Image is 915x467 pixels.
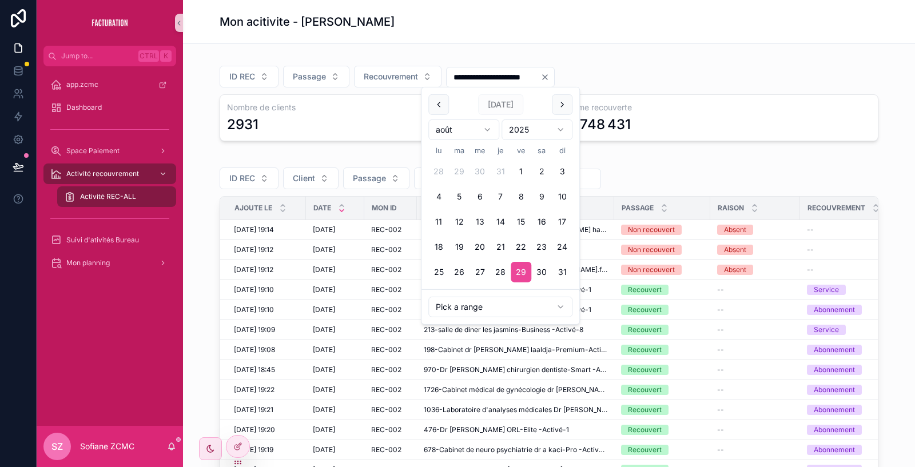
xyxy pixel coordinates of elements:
[621,405,703,415] a: Recouvert
[161,51,170,61] span: K
[428,186,449,207] button: lundi 4 août 2025
[227,102,537,113] h3: Nombre de clients
[234,225,274,234] span: [DATE] 19:14
[371,385,401,394] span: REC-002
[628,385,662,395] div: Recouvert
[621,305,703,315] a: Recouvert
[511,211,531,232] button: vendredi 15 août 2025
[43,74,176,95] a: app.zcmc
[229,71,255,82] span: ID REC
[313,225,335,234] span: [DATE]
[313,245,357,254] a: [DATE]
[814,365,855,375] div: Abonnement
[424,325,583,334] span: 213-salle de diner les jasmins-Business -Activé-8
[66,258,110,268] span: Mon planning
[313,345,357,354] a: [DATE]
[490,211,511,232] button: jeudi 14 août 2025
[234,385,274,394] span: [DATE] 19:22
[313,345,335,354] span: [DATE]
[234,365,299,374] a: [DATE] 18:45
[428,237,449,257] button: lundi 18 août 2025
[234,405,299,414] a: [DATE] 19:21
[490,262,511,282] button: jeudi 28 août 2025
[628,425,662,435] div: Recouvert
[621,245,703,255] a: Non recouvert
[724,245,746,255] div: Absent
[313,265,357,274] a: [DATE]
[371,385,410,394] a: REC-002
[234,345,275,354] span: [DATE] 19:08
[371,365,410,374] a: REC-002
[371,405,401,414] span: REC-002
[220,14,395,30] h1: Mon acitivite - [PERSON_NAME]
[807,365,880,375] a: Abonnement
[371,245,410,254] a: REC-002
[470,237,490,257] button: mercredi 20 août 2025
[807,385,880,395] a: Abonnement
[717,425,724,434] span: --
[220,66,279,87] button: Select Button
[313,445,335,454] span: [DATE]
[561,115,631,134] div: 35 748 431
[371,345,410,354] a: REC-002
[414,167,502,189] button: Select Button
[313,365,335,374] span: [DATE]
[628,345,662,355] div: Recouvert
[814,445,855,455] div: Abonnement
[424,385,607,394] a: 1726-Cabinet médical de gynécologie dr [PERSON_NAME]-Vision +-Activé-15
[807,225,880,234] a: --
[364,71,418,82] span: Recouvrement
[628,365,662,375] div: Recouvert
[807,425,880,435] a: Abonnement
[621,385,703,395] a: Recouvert
[57,186,176,207] a: Activité REC-ALL
[234,305,274,314] span: [DATE] 19:10
[449,186,470,207] button: mardi 5 août 2025
[371,285,401,294] span: REC-002
[371,425,401,434] span: REC-002
[490,145,511,157] th: jeudi
[490,186,511,207] button: jeudi 7 août 2025
[807,445,880,455] a: Abonnement
[621,265,703,275] a: Non recouvert
[717,305,724,314] span: --
[807,405,880,415] a: Abonnement
[234,385,299,394] a: [DATE] 19:22
[424,365,607,374] span: 970-Dr [PERSON_NAME] chirurgien dentiste-Smart -Activé-8
[717,405,793,414] a: --
[531,161,552,182] button: samedi 2 août 2025
[371,265,410,274] a: REC-002
[807,285,880,295] a: Service
[234,285,274,294] span: [DATE] 19:10
[371,285,410,294] a: REC-002
[234,245,299,254] a: [DATE] 19:12
[561,102,871,113] h3: Somme recouverte
[80,441,134,452] p: Sofiane ZCMC
[490,161,511,182] button: jeudi 31 juillet 2025
[628,445,662,455] div: Recouvert
[511,237,531,257] button: vendredi 22 août 2025
[424,345,607,354] a: 198-Cabinet dr [PERSON_NAME] laaldja-Premium-Activé-22
[313,365,357,374] a: [DATE]
[470,262,490,282] button: mercredi 27 août 2025
[424,445,607,454] a: 678-Cabinet de neuro psychiatrie dr a kaci-Pro -Activé-8
[424,425,607,434] a: 476-Dr [PERSON_NAME] ORL-Elite -Activé-1
[531,186,552,207] button: samedi 9 août 2025
[717,325,793,334] a: --
[621,285,703,295] a: Recouvert
[717,325,724,334] span: --
[717,305,793,314] a: --
[234,445,299,454] a: [DATE] 19:19
[621,365,703,375] a: Recouvert
[717,265,793,275] a: Absent
[807,225,814,234] span: --
[552,186,572,207] button: dimanche 10 août 2025
[371,425,410,434] a: REC-002
[621,225,703,235] a: Non recouvert
[61,51,134,61] span: Jump to...
[490,237,511,257] button: jeudi 21 août 2025
[622,203,654,213] span: Passage
[313,203,331,213] span: Date
[449,262,470,282] button: mardi 26 août 2025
